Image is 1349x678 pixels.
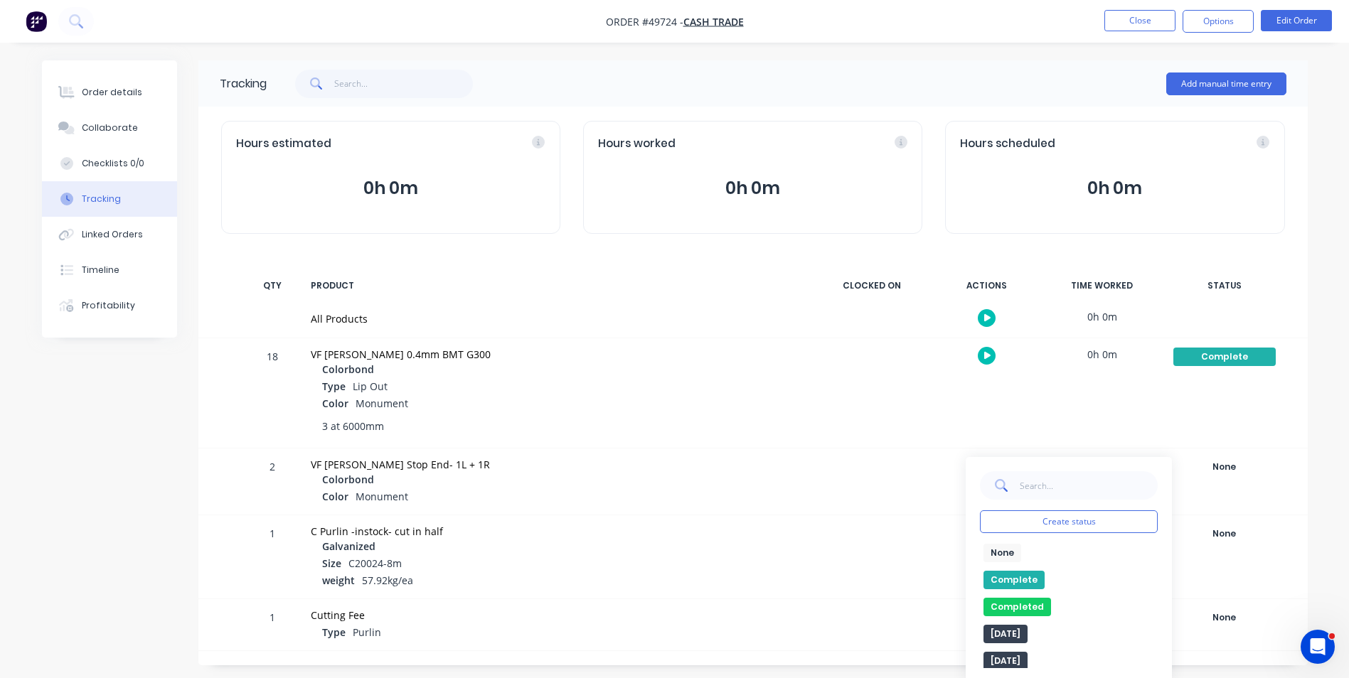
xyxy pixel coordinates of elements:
div: 0h 0m [1049,301,1156,333]
div: STATUS [1164,271,1285,301]
button: Collaborate [42,110,177,146]
button: Complete [1173,347,1276,367]
img: Factory [26,11,47,32]
div: Linked Orders [81,228,142,241]
span: Galvanized [322,539,375,554]
div: 18 [251,340,294,448]
div: None [1173,458,1276,476]
button: Profitability [42,288,177,323]
button: None [983,544,1021,562]
button: Complete [983,571,1045,589]
button: None [1173,608,1276,628]
span: Color [322,489,348,504]
span: 57.92kg/ea [362,574,413,587]
button: Add manual time entry [1166,72,1286,95]
button: None [1173,524,1276,544]
div: CLOCKED ON [819,271,925,301]
button: [DATE] [983,625,1028,643]
button: None [1173,457,1276,477]
div: Profitability [81,299,134,312]
iframe: Intercom live chat [1301,630,1335,664]
div: ACTIONS [934,271,1040,301]
button: 0h 0m [598,175,907,202]
button: Create status [980,510,1158,533]
span: Hours scheduled [960,136,1055,152]
div: C Purlin -instock- cut in half [311,524,801,539]
span: Order #49724 - [606,15,683,28]
input: Search... [334,70,473,98]
span: Color [322,396,348,411]
div: 1 [251,601,294,650]
button: 0h 0m [960,175,1269,202]
button: Options [1183,10,1254,33]
span: weight [322,573,355,588]
span: Lip Out [353,380,388,393]
button: Edit Order [1261,10,1332,31]
div: Timeline [81,264,119,276]
span: Monument [356,490,408,503]
div: Collaborate [81,122,137,134]
span: 3 at 6000mm [322,419,384,434]
div: Cutting Fee [311,608,801,623]
div: Complete [1173,348,1276,366]
div: 1 [251,517,294,598]
input: Search... [1020,471,1158,500]
div: 0h 0m [1049,338,1156,370]
span: Hours estimated [236,136,331,152]
div: All Products [311,311,801,326]
span: Monument [356,397,408,410]
button: Close [1104,10,1175,31]
div: VF [PERSON_NAME] Stop End- 1L + 1R [311,457,801,472]
span: Type [322,379,346,394]
button: Checklists 0/0 [42,146,177,181]
span: Purlin [353,625,381,639]
button: Linked Orders [42,217,177,252]
button: Order details [42,75,177,110]
span: Type [322,625,346,640]
div: None [1173,524,1276,543]
div: 2 [251,451,294,515]
div: QTY [251,271,294,301]
a: Cash Trade [683,15,744,28]
div: Order details [81,86,142,99]
span: Colorbond [322,362,374,377]
div: Checklists 0/0 [81,157,144,170]
button: 0h 0m [236,175,545,202]
div: PRODUCT [302,271,810,301]
span: Colorbond [322,472,374,487]
span: Hours worked [598,136,676,152]
button: Tracking [42,181,177,217]
div: VF [PERSON_NAME] 0.4mm BMT G300 [311,347,801,362]
div: Tracking [81,193,120,205]
div: 0h 0m [1049,448,1156,480]
span: C20024-8m [348,556,402,570]
button: Completed [983,598,1051,616]
button: [DATE] [983,652,1028,670]
div: Tracking [220,75,267,92]
span: Size [322,556,341,571]
div: TIME WORKED [1049,271,1156,301]
div: None [1173,608,1276,627]
button: Timeline [42,252,177,288]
